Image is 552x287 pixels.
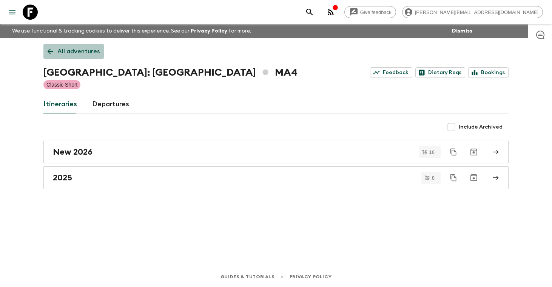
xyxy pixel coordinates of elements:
a: Privacy Policy [191,28,227,34]
div: [PERSON_NAME][EMAIL_ADDRESS][DOMAIN_NAME] [402,6,543,18]
a: Bookings [468,67,509,78]
span: [PERSON_NAME][EMAIL_ADDRESS][DOMAIN_NAME] [411,9,543,15]
p: We use functional & tracking cookies to deliver this experience. See our for more. [9,24,254,38]
a: Guides & Tutorials [220,273,274,281]
button: Archive [466,144,481,160]
a: Departures [92,95,129,113]
p: All adventures [57,47,100,56]
button: Duplicate [447,171,460,185]
a: Dietary Reqs [415,67,465,78]
a: All adventures [43,44,104,59]
a: 2025 [43,166,509,189]
button: Dismiss [450,26,474,36]
a: Itineraries [43,95,77,113]
button: search adventures [302,5,317,20]
p: Classic Short [46,81,77,88]
a: Privacy Policy [290,273,332,281]
h1: [GEOGRAPHIC_DATA]: [GEOGRAPHIC_DATA] MA4 [43,65,298,80]
h2: New 2026 [53,147,93,157]
button: Archive [466,170,481,185]
span: Give feedback [356,9,396,15]
a: New 2026 [43,141,509,163]
span: Include Archived [459,123,503,131]
button: Duplicate [447,145,460,159]
button: menu [5,5,20,20]
a: Give feedback [344,6,396,18]
h2: 2025 [53,173,72,183]
span: 8 [427,175,439,180]
span: 16 [425,150,439,155]
a: Feedback [370,67,412,78]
